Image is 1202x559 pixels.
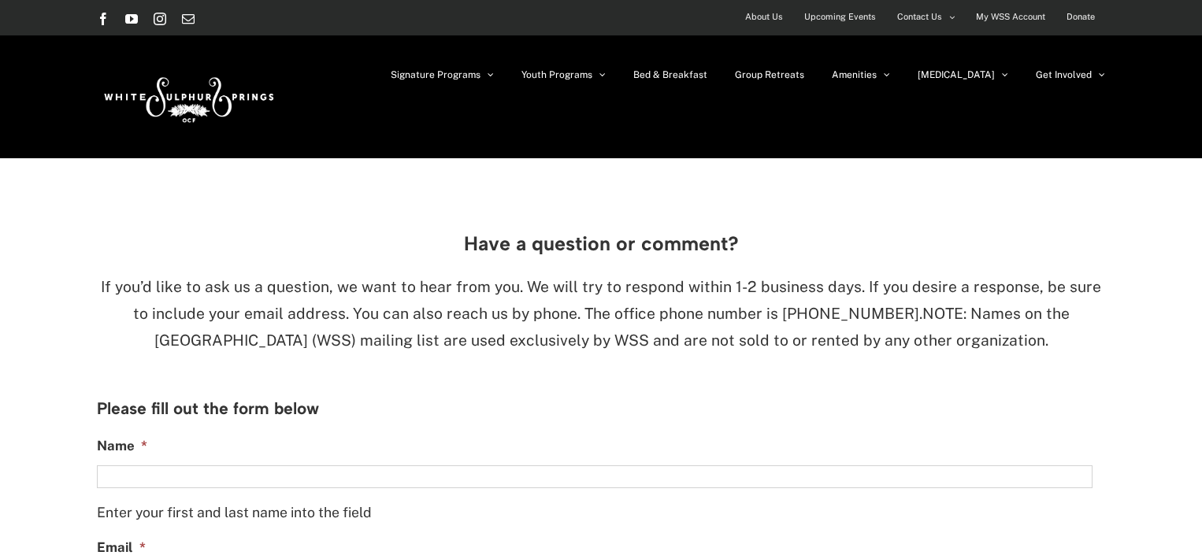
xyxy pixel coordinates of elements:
[745,6,783,28] span: About Us
[97,398,1105,419] h3: Please fill out the form below
[1036,70,1092,80] span: Get Involved
[735,35,804,114] a: Group Retreats
[101,278,1101,322] span: If you’d like to ask us a question, we want to hear from you. We will try to respond within 1-2 b...
[1067,6,1095,28] span: Donate
[97,233,1105,254] h3: Have a question or comment?
[182,13,195,25] a: Email
[832,35,890,114] a: Amenities
[97,60,278,134] img: White Sulphur Springs Logo
[832,70,877,80] span: Amenities
[97,438,147,455] label: Name
[97,13,109,25] a: Facebook
[521,35,606,114] a: Youth Programs
[391,70,480,80] span: Signature Programs
[918,35,1008,114] a: [MEDICAL_DATA]
[897,6,942,28] span: Contact Us
[633,70,707,80] span: Bed & Breakfast
[633,35,707,114] a: Bed & Breakfast
[804,6,876,28] span: Upcoming Events
[154,13,166,25] a: Instagram
[521,70,592,80] span: Youth Programs
[735,70,804,80] span: Group Retreats
[391,35,1105,114] nav: Main Menu
[125,13,138,25] a: YouTube
[918,70,995,80] span: [MEDICAL_DATA]
[391,35,494,114] a: Signature Programs
[97,539,146,557] label: Email
[97,274,1105,354] p: NOTE: Names on the [GEOGRAPHIC_DATA] (WSS) mailing list are used exclusively by WSS and are not s...
[97,488,1093,524] div: Enter your first and last name into the field
[976,6,1045,28] span: My WSS Account
[1036,35,1105,114] a: Get Involved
